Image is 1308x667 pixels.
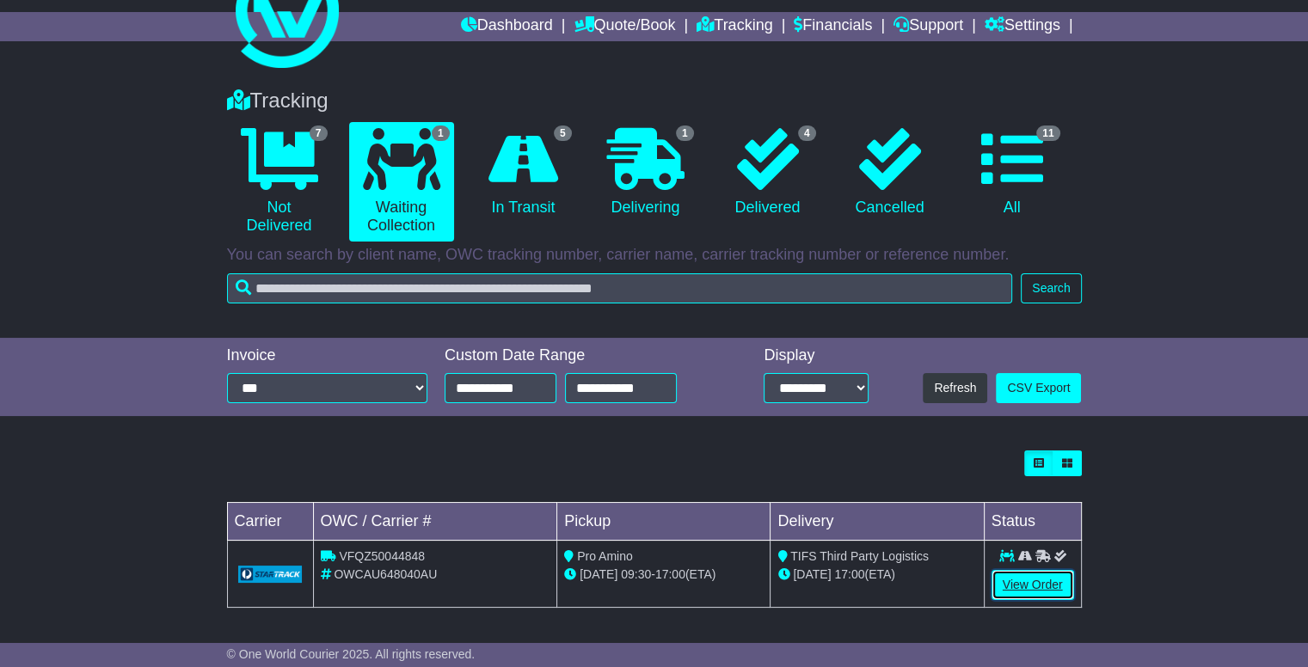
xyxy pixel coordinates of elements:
[923,373,987,403] button: Refresh
[238,566,303,583] img: GetCarrierServiceLogo
[655,567,685,581] span: 17:00
[580,567,617,581] span: [DATE]
[227,246,1082,265] p: You can search by client name, OWC tracking number, carrier name, carrier tracking number or refe...
[471,122,576,223] a: 5 In Transit
[310,125,328,141] span: 7
[838,122,943,223] a: Cancelled
[1021,273,1081,303] button: Search
[574,12,675,41] a: Quote/Book
[676,125,694,141] span: 1
[445,346,718,365] div: Custom Date Range
[715,122,820,223] a: 4 Delivered
[777,566,976,584] div: (ETA)
[621,567,651,581] span: 09:30
[227,503,313,541] td: Carrier
[593,122,698,223] a: 1 Delivering
[461,12,553,41] a: Dashboard
[834,567,864,581] span: 17:00
[554,125,572,141] span: 5
[334,567,437,581] span: OWCAU648040AU
[798,125,816,141] span: 4
[992,570,1074,600] a: View Order
[764,346,869,365] div: Display
[697,12,772,41] a: Tracking
[793,567,831,581] span: [DATE]
[349,122,454,242] a: 1 Waiting Collection
[996,373,1081,403] a: CSV Export
[432,125,450,141] span: 1
[960,122,1065,223] a: 11 All
[577,549,633,563] span: Pro Amino
[557,503,771,541] td: Pickup
[1036,125,1059,141] span: 11
[771,503,984,541] td: Delivery
[313,503,557,541] td: OWC / Carrier #
[984,503,1081,541] td: Status
[227,122,332,242] a: 7 Not Delivered
[893,12,963,41] a: Support
[985,12,1060,41] a: Settings
[227,346,428,365] div: Invoice
[794,12,872,41] a: Financials
[339,549,425,563] span: VFQZ50044848
[227,647,476,661] span: © One World Courier 2025. All rights reserved.
[564,566,763,584] div: - (ETA)
[790,549,929,563] span: TIFS Third Party Logistics
[218,89,1090,113] div: Tracking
